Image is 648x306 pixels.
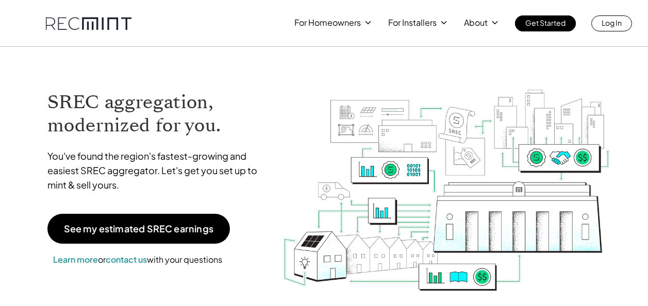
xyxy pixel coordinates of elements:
[53,254,98,265] a: Learn more
[388,15,437,30] p: For Installers
[464,15,488,30] p: About
[106,254,147,265] a: contact us
[64,224,213,233] p: See my estimated SREC earnings
[47,91,267,137] h1: SREC aggregation, modernized for you.
[47,253,228,266] p: or with your questions
[282,62,611,294] img: RECmint value cycle
[602,15,622,30] p: Log In
[47,149,267,192] p: You've found the region's fastest-growing and easiest SREC aggregator. Let's get you set up to mi...
[515,15,576,31] a: Get Started
[525,15,566,30] p: Get Started
[294,15,361,30] p: For Homeowners
[591,15,632,31] a: Log In
[47,214,230,244] a: See my estimated SREC earnings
